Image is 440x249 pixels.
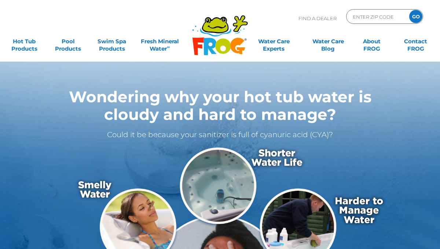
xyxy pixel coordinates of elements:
a: Water CareBlog [311,34,345,49]
a: ContactFROG [399,34,433,49]
sup: ∞ [167,44,170,50]
a: Swim SpaProducts [95,34,129,49]
p: Could it be because your sanitizer is full of cyanuric acid (CYA)? [44,129,396,140]
input: Zip Code Form [352,11,401,22]
a: AboutFROG [355,34,389,49]
a: Fresh MineralWater∞ [139,34,181,49]
a: PoolProducts [51,34,85,49]
p: Find A Dealer [298,9,337,28]
a: Water CareExperts [246,34,301,49]
input: GO [409,10,422,23]
h1: Wondering why your hot tub water is cloudy and hard to manage? [44,88,396,123]
a: Hot TubProducts [7,34,41,49]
